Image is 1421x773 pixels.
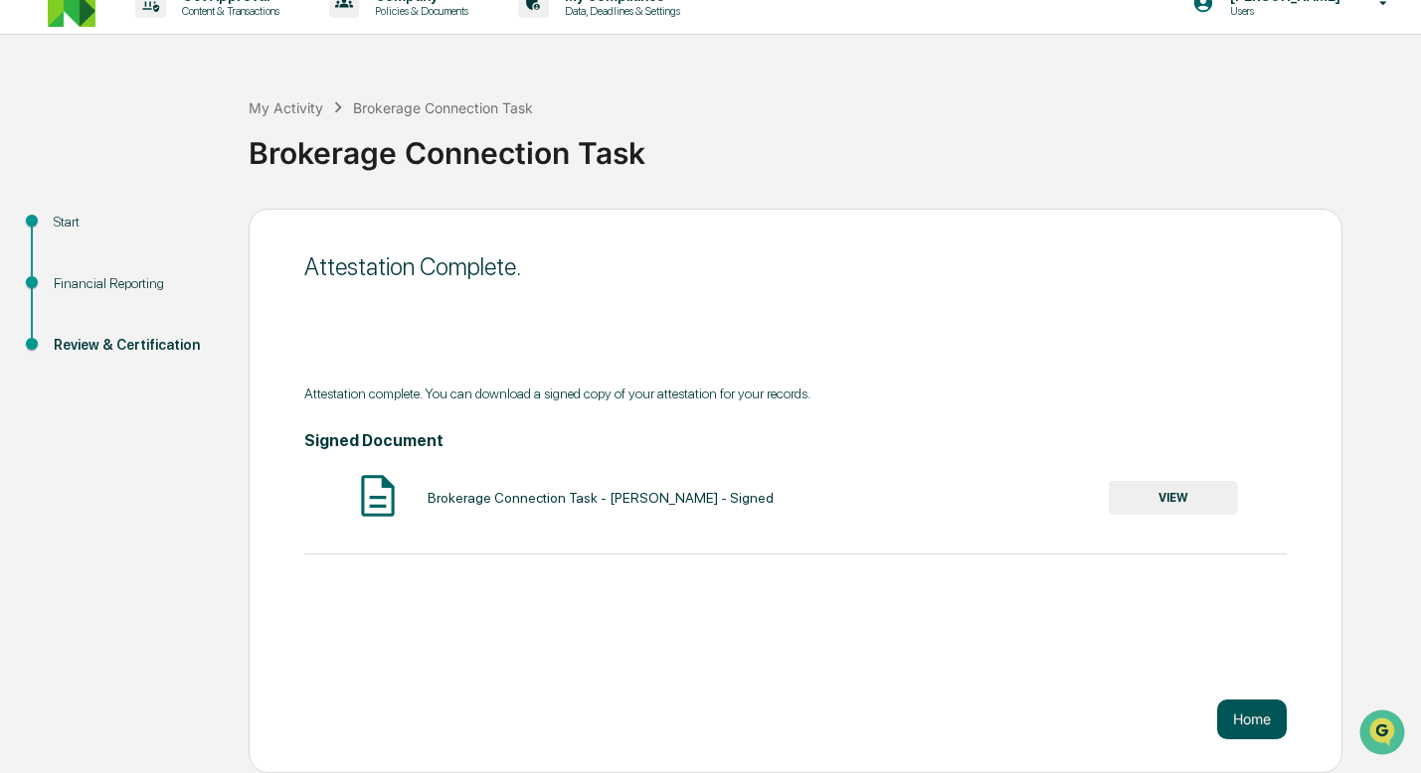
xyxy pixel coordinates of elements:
[359,4,478,18] p: Policies & Documents
[249,99,323,116] div: My Activity
[40,288,125,308] span: Data Lookup
[144,252,160,268] div: 🗄️
[338,158,362,182] button: Start new chat
[353,99,533,116] div: Brokerage Connection Task
[54,335,217,356] div: Review & Certification
[549,4,690,18] p: Data, Deadlines & Settings
[166,4,289,18] p: Content & Transactions
[12,280,133,316] a: 🔎Data Lookup
[164,250,247,270] span: Attestations
[68,172,252,188] div: We're available if you need us!
[12,242,136,278] a: 🖐️Preclearance
[304,252,1287,281] div: Attestation Complete.
[1357,707,1411,761] iframe: Open customer support
[140,336,241,352] a: Powered byPylon
[304,431,1287,450] h4: Signed Document
[20,42,362,74] p: How can we help?
[54,273,217,294] div: Financial Reporting
[1109,481,1238,515] button: VIEW
[20,152,56,188] img: 1746055101610-c473b297-6a78-478c-a979-82029cc54cd1
[304,386,1287,401] div: Attestation complete. You can download a signed copy of your attestation for your records.
[1214,4,1350,18] p: Users
[20,252,36,268] div: 🖐️
[136,242,255,278] a: 🗄️Attestations
[353,471,403,521] img: Document Icon
[428,490,774,506] div: Brokerage Connection Task - [PERSON_NAME] - Signed
[54,212,217,232] div: Start
[1217,699,1287,739] button: Home
[40,250,128,270] span: Preclearance
[20,290,36,306] div: 🔎
[68,152,326,172] div: Start new chat
[198,337,241,352] span: Pylon
[249,119,1411,171] div: Brokerage Connection Task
